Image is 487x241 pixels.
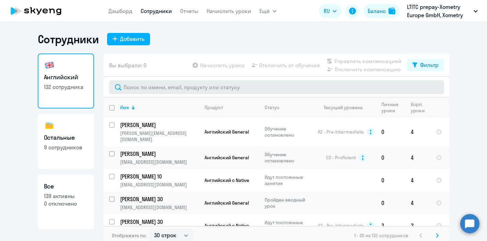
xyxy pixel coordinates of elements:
[265,126,312,138] p: Обучение остановлено
[141,8,172,14] a: Сотрудники
[205,154,249,161] span: Английский General
[44,182,88,191] h3: Все
[44,60,55,71] img: english
[205,104,223,111] div: Продукт
[120,195,199,203] a: [PERSON_NAME] 30
[120,130,199,142] p: [PERSON_NAME][EMAIL_ADDRESS][DOMAIN_NAME]
[120,204,199,210] p: [EMAIL_ADDRESS][DOMAIN_NAME]
[120,121,198,129] p: [PERSON_NAME]
[120,104,199,111] div: Имя
[120,195,198,203] p: [PERSON_NAME] 30
[411,101,430,114] div: Корп. уроки
[120,173,198,180] p: [PERSON_NAME] 10
[38,54,94,108] a: Английский132 сотрудника
[38,32,99,46] h1: Сотрудники
[324,7,330,15] span: RU
[120,121,199,129] a: [PERSON_NAME]
[376,117,405,146] td: 0
[44,120,55,131] img: others
[107,33,150,45] button: Добавить
[363,4,399,18] button: Балансbalance
[44,133,88,142] h3: Остальные
[205,104,259,111] div: Продукт
[405,192,430,214] td: 4
[420,61,439,69] div: Фильтр
[405,146,430,169] td: 4
[376,146,405,169] td: 0
[120,150,199,158] a: [PERSON_NAME]
[44,192,88,200] p: 139 активны
[376,214,405,237] td: 3
[207,8,251,14] a: Начислить уроки
[405,169,430,192] td: 4
[265,104,279,111] div: Статус
[38,174,94,229] a: Все139 активны0 отключено
[120,150,198,158] p: [PERSON_NAME]
[109,80,444,94] input: Поиск по имени, email, продукту или статусу
[354,232,408,239] span: 1 - 30 из 132 сотрудников
[389,8,395,14] img: balance
[180,8,198,14] a: Отчеты
[259,7,270,15] span: Ещё
[265,151,312,164] p: Обучение остановлено
[324,104,363,111] div: Текущий уровень
[265,174,312,186] p: Идут постоянные занятия
[326,154,356,161] span: C2 - Proficient
[120,173,199,180] a: [PERSON_NAME] 10
[205,177,249,183] span: Английский с Native
[108,8,132,14] a: Дашборд
[120,35,144,43] div: Добавить
[44,73,88,82] h3: Английский
[109,61,147,69] span: Вы выбрали: 0
[404,3,481,19] button: LTITC prepay-Xometry Europe GmbH, Xometry Europe GmbH
[44,83,88,91] p: 132 сотрудника
[405,214,430,237] td: 3
[259,4,277,18] button: Ещё
[317,104,375,111] div: Текущий уровень
[38,114,94,169] a: Остальные9 сотрудников
[44,200,88,207] p: 0 отключено
[120,182,199,188] p: [EMAIL_ADDRESS][DOMAIN_NAME]
[265,197,312,209] p: Пройден вводный урок
[205,200,249,206] span: Английский General
[411,101,425,114] div: Корп. уроки
[407,3,471,19] p: LTITC prepay-Xometry Europe GmbH, Xometry Europe GmbH
[120,218,198,226] p: [PERSON_NAME] 30
[318,222,364,229] span: A2 - Pre-Intermediate
[319,4,341,18] button: RU
[381,101,405,114] div: Личные уроки
[381,101,399,114] div: Личные уроки
[120,159,199,165] p: [EMAIL_ADDRESS][DOMAIN_NAME]
[112,232,147,239] span: Отображать по:
[265,104,312,111] div: Статус
[120,218,199,226] a: [PERSON_NAME] 30
[205,129,249,135] span: Английский General
[318,129,364,135] span: A2 - Pre-Intermediate
[376,169,405,192] td: 0
[44,144,88,151] p: 9 сотрудников
[405,117,430,146] td: 4
[407,59,444,71] button: Фильтр
[120,104,129,111] div: Имя
[376,192,405,214] td: 0
[265,219,312,232] p: Идут постоянные занятия
[368,7,386,15] div: Баланс
[205,222,249,229] span: Английский с Native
